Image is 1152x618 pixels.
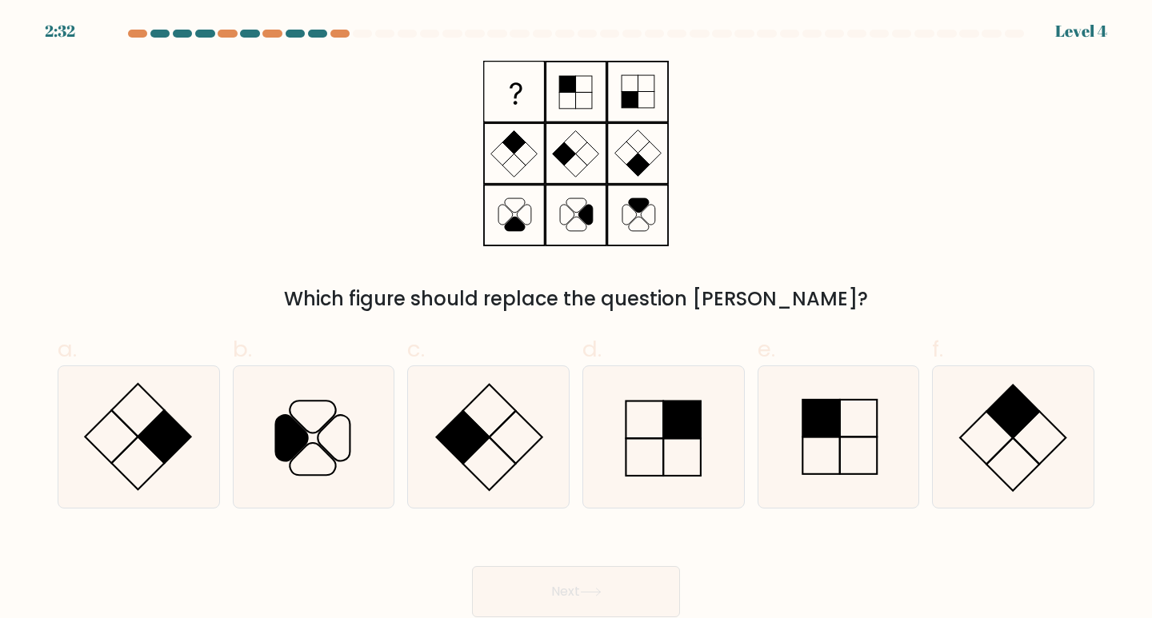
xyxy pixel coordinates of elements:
[58,333,77,365] span: a.
[45,19,75,43] div: 2:32
[67,285,1085,313] div: Which figure should replace the question [PERSON_NAME]?
[582,333,602,365] span: d.
[472,566,680,617] button: Next
[407,333,425,365] span: c.
[233,333,252,365] span: b.
[758,333,775,365] span: e.
[1055,19,1107,43] div: Level 4
[932,333,943,365] span: f.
